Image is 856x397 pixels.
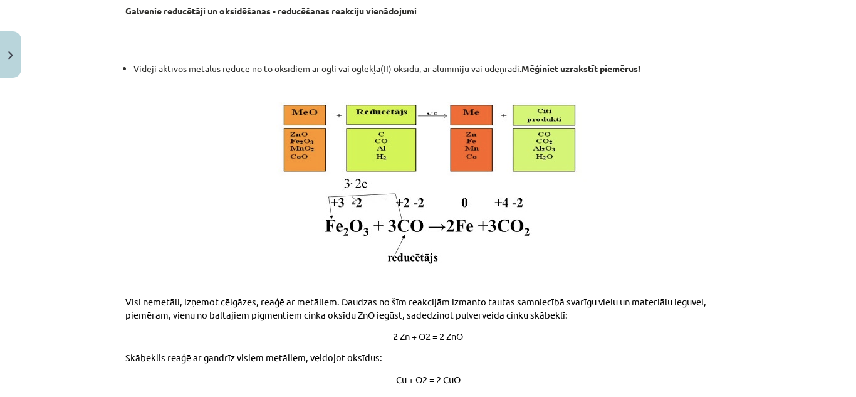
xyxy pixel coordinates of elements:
li: Vidēji aktīvos metālus reducē no to oksīdiem ar ogli vai oglekļa(II) oksīdu, ar alumīniju vai ūde... [133,62,731,75]
span: Skābeklis reaģē ar gandrīz visiem metāliem, veidojot oksīdus: [125,351,382,363]
span: 2 Zn + O2 = 2 ZnO [393,330,463,342]
span: Visi nemetāli, izņemot cēlgāzes, reaģē ar metāliem. Daudzas no šīm reakcijām izmanto tautas samni... [125,295,708,320]
strong: Mēģiniet uzrakstīt piemērus! [521,63,640,74]
img: Image [268,102,589,266]
strong: Galvenie reducētāji un oksidēšanas - reducēšanas reakciju vienādojumi [125,5,417,16]
span: Cu + O2 = 2 CuO [396,373,461,385]
img: icon-close-lesson-0947bae3869378f0d4975bcd49f059093ad1ed9edebbc8119c70593378902aed.svg [8,51,13,60]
